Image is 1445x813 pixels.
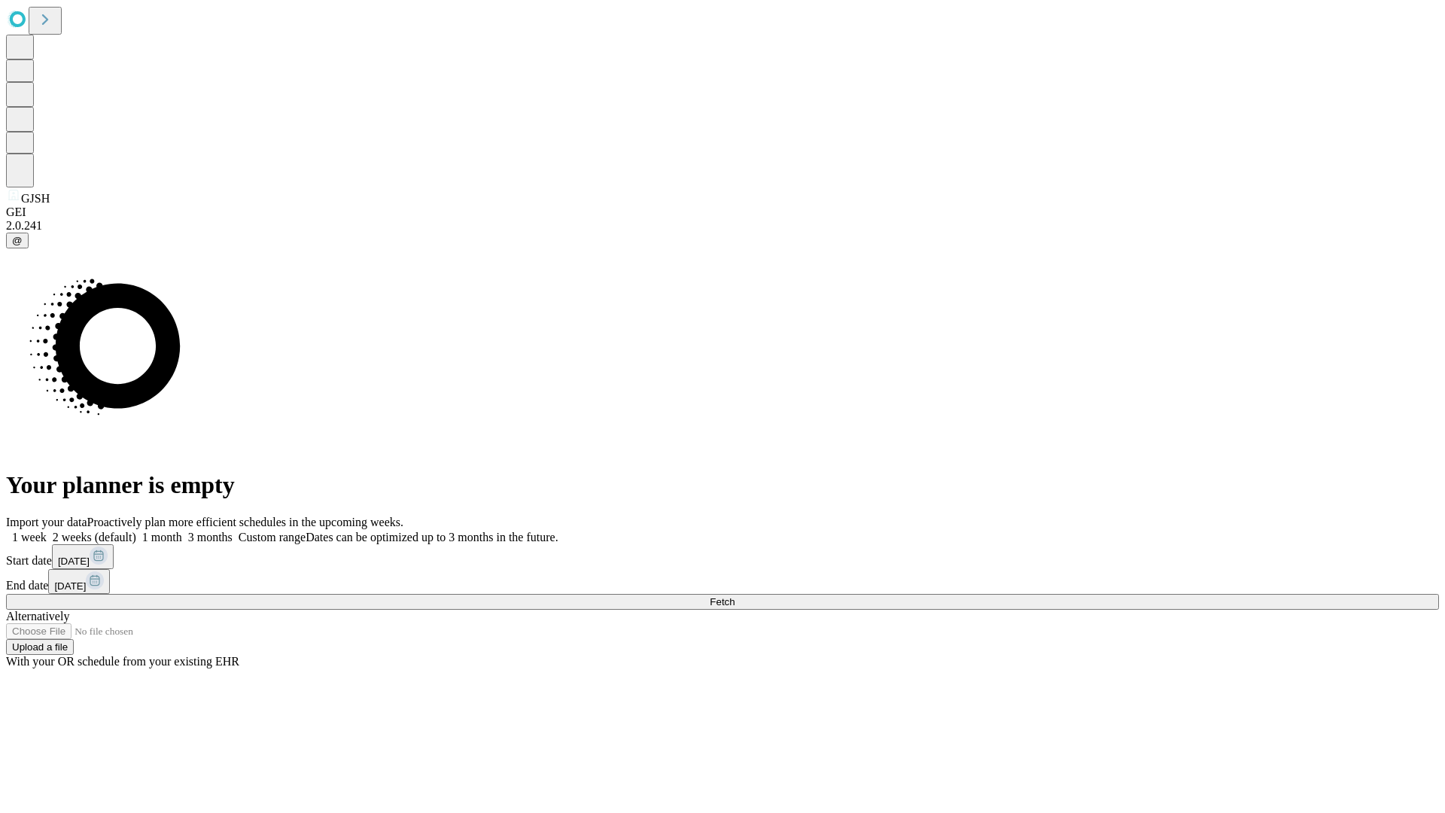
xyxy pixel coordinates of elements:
span: Proactively plan more efficient schedules in the upcoming weeks. [87,516,403,528]
div: 2.0.241 [6,219,1439,233]
div: Start date [6,544,1439,569]
button: @ [6,233,29,248]
button: Fetch [6,594,1439,610]
span: With your OR schedule from your existing EHR [6,655,239,668]
button: Upload a file [6,639,74,655]
button: [DATE] [48,569,110,594]
span: 2 weeks (default) [53,531,136,544]
span: 1 month [142,531,182,544]
div: GEI [6,206,1439,219]
span: GJSH [21,192,50,205]
span: 3 months [188,531,233,544]
span: Custom range [239,531,306,544]
span: [DATE] [54,580,86,592]
span: Import your data [6,516,87,528]
span: Dates can be optimized up to 3 months in the future. [306,531,558,544]
div: End date [6,569,1439,594]
h1: Your planner is empty [6,471,1439,499]
span: Alternatively [6,610,69,623]
span: [DATE] [58,556,90,567]
span: @ [12,235,23,246]
span: 1 week [12,531,47,544]
span: Fetch [710,596,735,607]
button: [DATE] [52,544,114,569]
